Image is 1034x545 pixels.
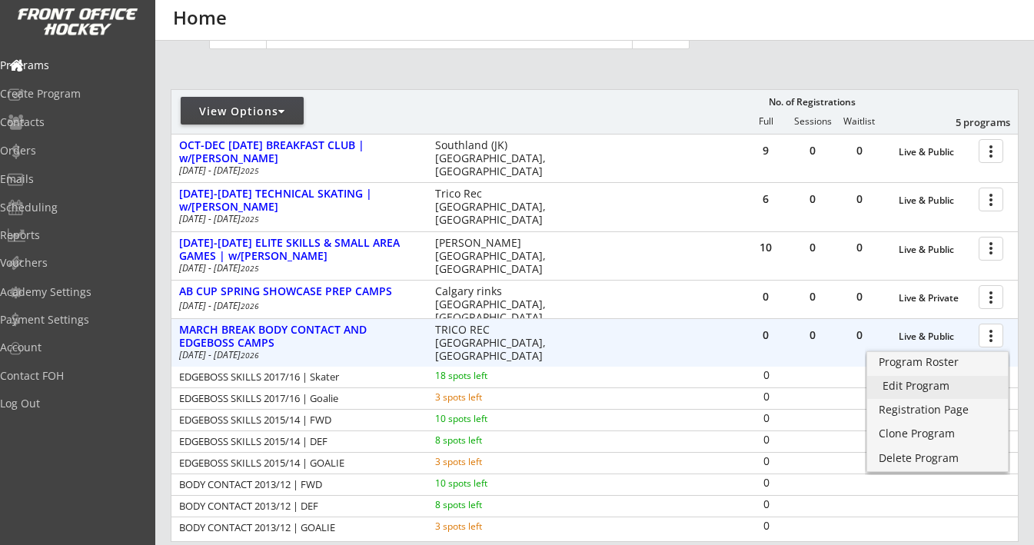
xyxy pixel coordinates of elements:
[181,104,304,119] div: View Options
[179,372,414,382] div: EDGEBOSS SKILLS 2017/16 | Skater
[836,330,883,341] div: 0
[179,458,414,468] div: EDGEBOSS SKILLS 2015/14 | GOALIE
[867,352,1008,375] a: Program Roster
[979,324,1003,347] button: more_vert
[179,394,414,404] div: EDGEBOSS SKILLS 2017/16 | Goalie
[637,28,685,42] div: Open Link
[836,291,883,302] div: 0
[743,477,789,488] div: 0
[743,242,789,253] div: 10
[743,116,789,127] div: Full
[743,145,789,156] div: 9
[435,393,534,402] div: 3 spots left
[743,291,789,302] div: 0
[435,479,534,488] div: 10 spots left
[743,520,789,531] div: 0
[743,456,789,467] div: 0
[241,301,259,311] em: 2026
[743,499,789,510] div: 0
[930,115,1010,129] div: 5 programs
[179,139,419,165] div: OCT-DEC [DATE] BREAKFAST CLUB | w/[PERSON_NAME]
[879,428,996,439] div: Clone Program
[879,357,996,367] div: Program Roster
[435,436,534,445] div: 8 spots left
[435,414,534,424] div: 10 spots left
[879,404,996,415] div: Registration Page
[179,351,414,360] div: [DATE] - [DATE]
[435,188,556,226] div: Trico Rec [GEOGRAPHIC_DATA], [GEOGRAPHIC_DATA]
[743,391,789,402] div: 0
[979,285,1003,309] button: more_vert
[899,195,971,206] div: Live & Public
[743,370,789,381] div: 0
[435,285,556,324] div: Calgary rinks [GEOGRAPHIC_DATA], [GEOGRAPHIC_DATA]
[743,194,789,204] div: 6
[179,285,419,298] div: AB CUP SPRING SHOWCASE PREP CAMPS
[836,194,883,204] div: 0
[899,147,971,158] div: Live & Public
[790,330,836,341] div: 0
[435,522,534,531] div: 3 spots left
[179,415,414,425] div: EDGEBOSS SKILLS 2015/14 | FWD
[790,194,836,204] div: 0
[241,214,259,224] em: 2025
[179,214,414,224] div: [DATE] - [DATE]
[179,188,419,214] div: [DATE]-[DATE] TECHNICAL SKATING | w/[PERSON_NAME]
[435,500,534,510] div: 8 spots left
[179,264,414,273] div: [DATE] - [DATE]
[241,165,259,176] em: 2025
[899,244,971,255] div: Live & Public
[879,453,996,464] div: Delete Program
[179,437,414,447] div: EDGEBOSS SKILLS 2015/14 | DEF
[435,237,556,275] div: [PERSON_NAME] [GEOGRAPHIC_DATA], [GEOGRAPHIC_DATA]
[790,291,836,302] div: 0
[883,381,992,391] div: Edit Program
[179,324,419,350] div: MARCH BREAK BODY CONTACT AND EDGEBOSS CAMPS
[790,145,836,156] div: 0
[899,293,971,304] div: Live & Private
[241,263,259,274] em: 2025
[179,237,419,263] div: [DATE]-[DATE] ELITE SKILLS & SMALL AREA GAMES | w/[PERSON_NAME]
[435,457,534,467] div: 3 spots left
[979,139,1003,163] button: more_vert
[790,116,836,127] div: Sessions
[179,166,414,175] div: [DATE] - [DATE]
[790,242,836,253] div: 0
[836,145,883,156] div: 0
[179,501,414,511] div: BODY CONTACT 2013/12 | DEF
[241,350,259,361] em: 2026
[836,242,883,253] div: 0
[435,371,534,381] div: 18 spots left
[743,330,789,341] div: 0
[179,301,414,311] div: [DATE] - [DATE]
[867,400,1008,423] a: Registration Page
[435,324,556,362] div: TRICO REC [GEOGRAPHIC_DATA], [GEOGRAPHIC_DATA]
[836,116,882,127] div: Waitlist
[764,97,859,108] div: No. of Registrations
[179,523,414,533] div: BODY CONTACT 2013/12 | GOALIE
[979,237,1003,261] button: more_vert
[743,434,789,445] div: 0
[867,376,1008,399] a: Edit Program
[435,139,556,178] div: Southland (JK) [GEOGRAPHIC_DATA], [GEOGRAPHIC_DATA]
[179,480,414,490] div: BODY CONTACT 2013/12 | FWD
[743,413,789,424] div: 0
[979,188,1003,211] button: more_vert
[899,331,971,342] div: Live & Public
